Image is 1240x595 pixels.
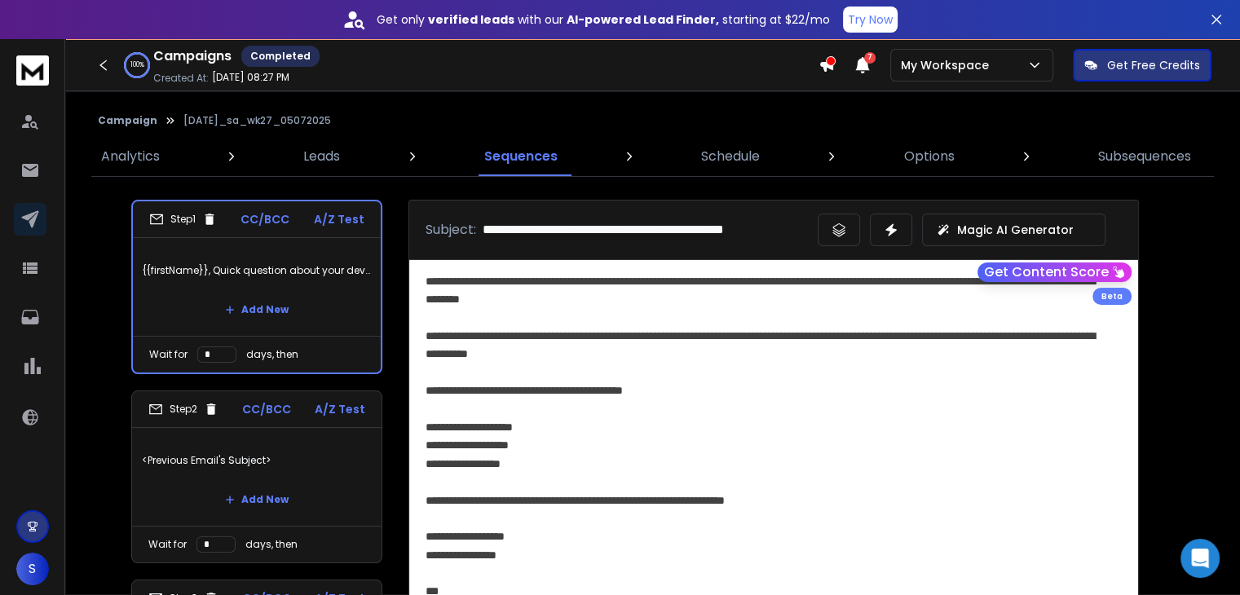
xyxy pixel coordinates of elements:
[567,11,719,28] strong: AI-powered Lead Finder,
[957,222,1074,238] p: Magic AI Generator
[101,147,160,166] p: Analytics
[1073,49,1211,82] button: Get Free Credits
[149,348,188,361] p: Wait for
[91,137,170,176] a: Analytics
[691,137,770,176] a: Schedule
[153,46,232,66] h1: Campaigns
[212,483,302,516] button: Add New
[16,553,49,585] button: S
[922,214,1105,246] button: Magic AI Generator
[240,211,289,227] p: CC/BCC
[293,137,350,176] a: Leads
[315,401,365,417] p: A/Z Test
[98,114,157,127] button: Campaign
[242,401,291,417] p: CC/BCC
[303,147,340,166] p: Leads
[977,262,1132,282] button: Get Content Score
[16,55,49,86] img: logo
[148,538,187,551] p: Wait for
[377,11,830,28] p: Get only with our starting at $22/mo
[212,293,302,326] button: Add New
[149,212,217,227] div: Step 1
[212,71,289,84] p: [DATE] 08:27 PM
[901,57,995,73] p: My Workspace
[864,52,876,64] span: 7
[428,11,514,28] strong: verified leads
[148,402,218,416] div: Step 2
[131,390,382,563] li: Step2CC/BCCA/Z Test<Previous Email's Subject>Add NewWait fordays, then
[1107,57,1200,73] p: Get Free Credits
[1088,137,1201,176] a: Subsequences
[183,114,331,127] p: [DATE]_sa_wk27_05072025
[130,60,144,70] p: 100 %
[142,438,372,483] p: <Previous Email's Subject>
[848,11,893,28] p: Try Now
[143,248,371,293] p: {{firstName}}, Quick question about your dev team
[131,200,382,374] li: Step1CC/BCCA/Z Test{{firstName}}, Quick question about your dev teamAdd NewWait fordays, then
[484,147,558,166] p: Sequences
[701,147,760,166] p: Schedule
[1098,147,1191,166] p: Subsequences
[426,220,476,240] p: Subject:
[245,538,298,551] p: days, then
[153,72,209,85] p: Created At:
[843,7,898,33] button: Try Now
[474,137,567,176] a: Sequences
[1180,539,1220,578] div: Open Intercom Messenger
[1092,288,1132,305] div: Beta
[894,137,964,176] a: Options
[904,147,955,166] p: Options
[314,211,364,227] p: A/Z Test
[246,348,298,361] p: days, then
[241,46,320,67] div: Completed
